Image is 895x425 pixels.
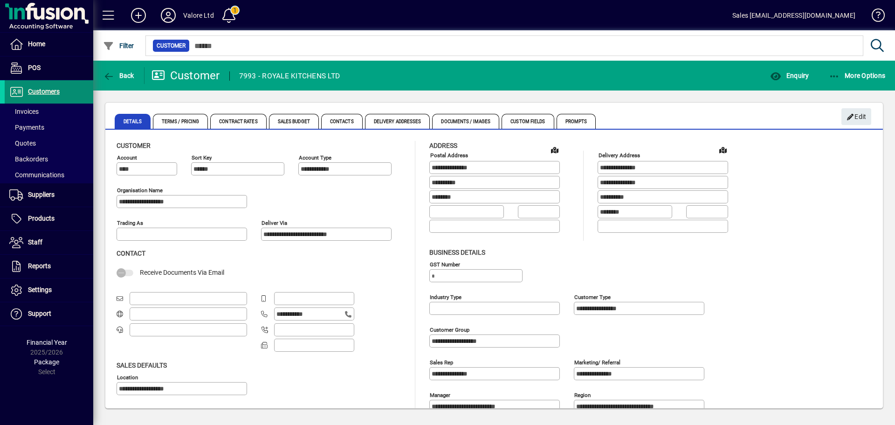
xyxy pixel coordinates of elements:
span: Delivery Addresses [365,114,430,129]
span: Documents / Images [432,114,499,129]
a: Reports [5,255,93,278]
mat-label: Trading as [117,220,143,226]
button: More Options [826,67,888,84]
span: Payments [9,124,44,131]
a: Backorders [5,151,93,167]
a: POS [5,56,93,80]
mat-label: Organisation name [117,187,163,194]
mat-label: Manager [430,391,450,398]
span: Financial Year [27,339,67,346]
mat-label: Sort key [192,154,212,161]
a: View on map [716,142,730,157]
a: View on map [547,142,562,157]
button: Enquiry [768,67,811,84]
mat-label: GST Number [430,261,460,267]
span: Back [103,72,134,79]
span: Enquiry [770,72,809,79]
span: Quotes [9,139,36,147]
mat-label: Deliver via [262,220,287,226]
mat-label: Account Type [299,154,331,161]
span: Contact [117,250,145,257]
span: Customer [117,142,151,149]
span: Communications [9,171,64,179]
a: Support [5,302,93,326]
app-page-header-button: Back [93,67,145,84]
a: Settings [5,279,93,302]
button: Filter [101,37,137,54]
span: Filter [103,42,134,49]
span: POS [28,64,41,71]
a: Quotes [5,135,93,151]
span: Suppliers [28,191,55,198]
mat-label: Account [117,154,137,161]
span: Home [28,40,45,48]
span: Customer [157,41,186,50]
mat-label: Industry type [430,293,461,300]
a: Home [5,33,93,56]
div: Valore Ltd [183,8,214,23]
span: Prompts [557,114,596,129]
span: Sales defaults [117,362,167,369]
span: Support [28,310,51,317]
span: Products [28,215,55,222]
div: Sales [EMAIL_ADDRESS][DOMAIN_NAME] [732,8,855,23]
span: Receive Documents Via Email [140,269,224,276]
mat-label: Location [117,374,138,380]
span: Customers [28,88,60,95]
button: Add [124,7,153,24]
div: 7993 - ROYALE KITCHENS LTD [239,69,340,84]
a: Communications [5,167,93,183]
span: Backorders [9,155,48,163]
span: Sales Budget [269,114,319,129]
a: Payments [5,119,93,135]
div: Customer [151,68,220,83]
mat-label: Sales rep [430,359,453,365]
mat-label: Region [574,391,591,398]
a: Suppliers [5,183,93,207]
span: Invoices [9,108,39,115]
span: More Options [829,72,886,79]
mat-label: Customer type [574,293,611,300]
span: Terms / Pricing [153,114,208,129]
button: Edit [841,108,871,125]
button: Back [101,67,137,84]
span: Business details [429,249,485,256]
span: Custom Fields [502,114,554,129]
span: Staff [28,238,42,246]
span: Contacts [321,114,363,129]
span: Settings [28,286,52,293]
mat-label: Marketing/ Referral [574,359,620,365]
button: Profile [153,7,183,24]
span: Details [115,114,151,129]
span: Package [34,358,59,366]
span: Contract Rates [210,114,266,129]
span: Edit [847,109,867,125]
mat-label: Customer group [430,326,469,333]
a: Products [5,207,93,230]
span: Address [429,142,457,149]
a: Invoices [5,104,93,119]
span: Reports [28,262,51,270]
a: Staff [5,231,93,254]
a: Knowledge Base [865,2,883,32]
